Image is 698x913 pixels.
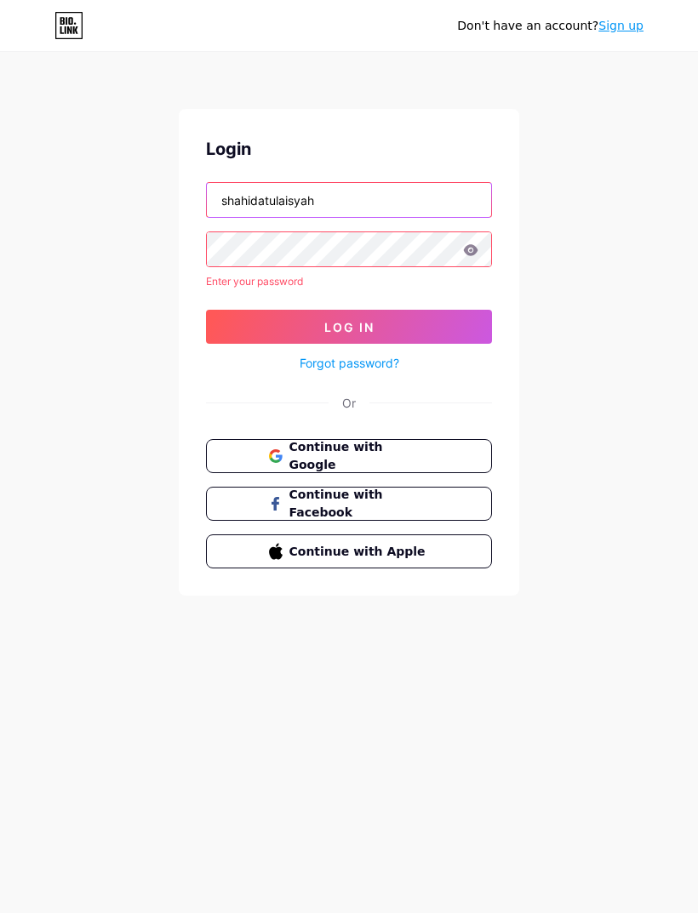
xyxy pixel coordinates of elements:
input: Username [207,183,491,217]
button: Log In [206,310,492,344]
span: Log In [324,320,375,334]
div: Login [206,136,492,162]
div: Don't have an account? [457,17,644,35]
div: Or [342,394,356,412]
button: Continue with Apple [206,534,492,568]
button: Continue with Facebook [206,487,492,521]
div: Enter your password [206,274,492,289]
span: Continue with Google [289,438,430,474]
span: Continue with Facebook [289,486,430,522]
a: Sign up [598,19,644,32]
button: Continue with Google [206,439,492,473]
span: Continue with Apple [289,543,430,561]
a: Forgot password? [300,354,399,372]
